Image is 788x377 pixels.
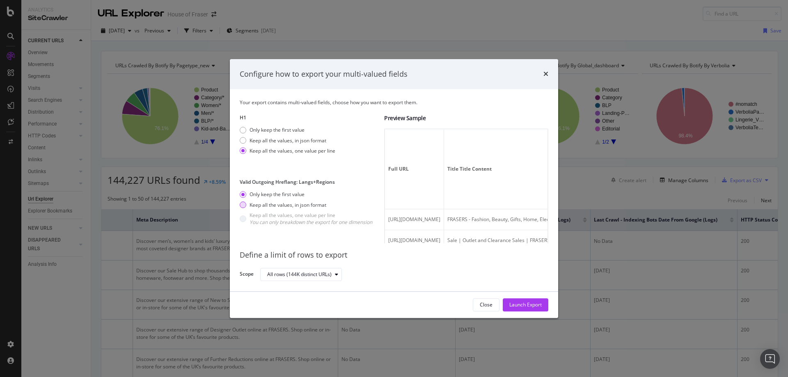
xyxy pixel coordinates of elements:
[250,212,372,226] div: Keep all the values, one value per line
[240,137,335,144] div: Keep all the values, in json format
[447,166,595,173] span: Title Title Content
[250,191,305,198] div: Only keep the first value
[250,201,326,208] div: Keep all the values, in json format
[384,114,548,123] div: Preview Sample
[473,298,499,311] button: Close
[388,166,438,173] span: Full URL
[240,191,372,198] div: Only keep the first value
[250,137,326,144] div: Keep all the values, in json format
[250,127,305,134] div: Only keep the first value
[230,59,558,318] div: modal
[388,237,440,244] span: https://www.houseoffraser.co.uk/sale
[760,349,780,369] div: Open Intercom Messenger
[444,210,601,231] td: FRASERS - Fashion, Beauty, Gifts, Home, Electricals & More
[240,250,548,261] div: Define a limit of rows to export
[240,99,548,106] div: Your export contains multi-valued fields, choose how you want to export them.
[250,147,335,154] div: Keep all the values, one value per line
[480,302,492,308] div: Close
[543,69,548,80] div: times
[240,69,408,80] div: Configure how to export your multi-valued fields
[444,231,601,251] td: Sale | Outlet and Clearance Sales | FRASERS
[240,201,372,208] div: Keep all the values, in json format
[260,268,342,281] button: All rows (144K distinct URLs)
[267,272,332,277] div: All rows (144K distinct URLs)
[240,270,254,279] label: Scope
[503,298,548,311] button: Launch Export
[240,114,378,121] label: H1
[240,127,335,134] div: Only keep the first value
[250,219,372,226] div: You can only breakdown the export for one dimension
[388,216,440,223] span: https://www.houseoffraser.co.uk/
[509,302,542,308] div: Launch Export
[240,178,378,185] label: Valid Outgoing Hreflang: Langs+Regions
